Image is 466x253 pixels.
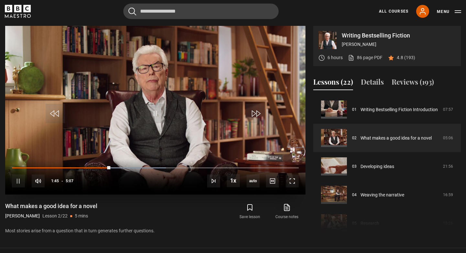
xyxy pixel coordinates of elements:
video-js: Video Player [5,26,305,195]
a: 86 page PDF [348,54,383,61]
button: Playback Rate [227,174,240,187]
button: Toggle navigation [437,8,461,15]
p: [PERSON_NAME] [342,41,456,48]
p: 4.8 (193) [397,54,415,61]
p: Most stories arise from a question that in turn generates further questions. [5,227,305,234]
input: Search [123,4,279,19]
a: All Courses [379,8,408,14]
span: auto [247,174,260,187]
button: Details [361,77,384,90]
span: - [61,179,63,183]
button: Save lesson [231,202,268,221]
button: Fullscreen [286,174,299,187]
p: 6 hours [327,54,343,61]
button: Mute [32,174,45,187]
p: [PERSON_NAME] [5,213,40,219]
a: What makes a good idea for a novel [361,135,432,142]
span: 5:07 [66,175,73,187]
button: Next Lesson [207,174,220,187]
div: Progress Bar [12,167,299,169]
a: Weaving the narrative [361,192,404,198]
button: Reviews (193) [392,77,434,90]
button: Submit the search query [128,7,136,16]
p: Lesson 2/22 [42,213,68,219]
button: Captions [266,174,279,187]
button: Pause [12,174,25,187]
div: Current quality: 720p [247,174,260,187]
span: 1:45 [51,175,59,187]
p: 5 mins [75,213,88,219]
svg: BBC Maestro [5,5,31,18]
button: Lessons (22) [313,77,353,90]
p: Writing Bestselling Fiction [342,33,456,38]
a: Course notes [269,202,305,221]
a: Developing ideas [361,163,394,170]
a: Writing Bestselling Fiction Introduction [361,106,438,113]
h1: What makes a good idea for a novel [5,202,97,210]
